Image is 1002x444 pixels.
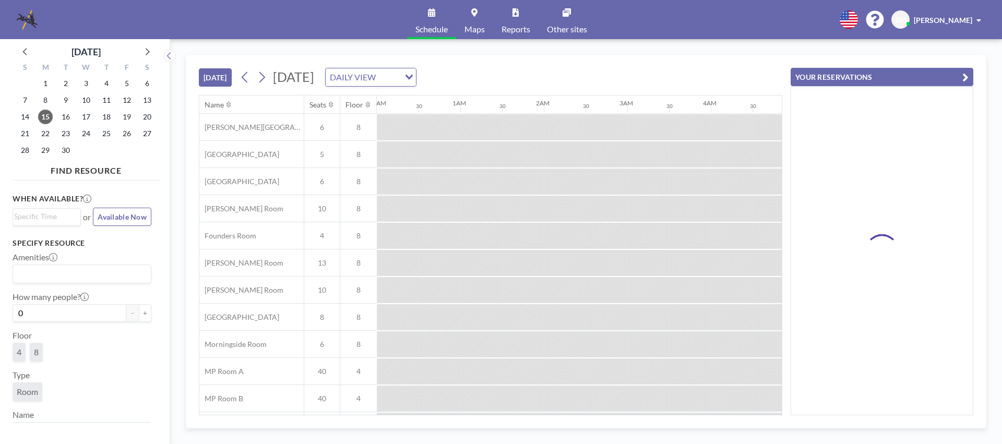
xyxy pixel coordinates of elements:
span: [PERSON_NAME] Room [199,204,283,213]
span: BM [895,15,906,25]
span: Saturday, September 6, 2025 [140,76,154,91]
div: 30 [666,103,673,110]
label: Name [13,410,34,420]
span: Saturday, September 13, 2025 [140,93,154,107]
span: Sunday, September 21, 2025 [18,126,32,141]
span: Monday, September 22, 2025 [38,126,53,141]
div: Floor [345,100,363,110]
div: Search for option [326,68,416,86]
span: 4 [17,347,21,357]
span: 4 [340,394,377,403]
div: F [116,62,137,75]
span: 8 [304,313,340,322]
span: 6 [304,177,340,186]
span: 40 [304,394,340,403]
span: Morningside Room [199,340,267,349]
div: Search for option [13,423,151,440]
span: Monday, September 1, 2025 [38,76,53,91]
label: Type [13,370,30,380]
span: Available Now [98,212,147,221]
label: Floor [13,330,32,341]
span: 8 [340,123,377,132]
span: Other sites [547,25,587,33]
span: 8 [340,204,377,213]
h4: FIND RESOURCE [13,161,160,176]
button: [DATE] [199,68,232,87]
div: S [137,62,157,75]
span: Thursday, September 4, 2025 [99,76,114,91]
span: 8 [340,313,377,322]
span: 10 [304,285,340,295]
span: Schedule [415,25,448,33]
span: [PERSON_NAME][GEOGRAPHIC_DATA] [199,123,304,132]
div: Search for option [13,265,151,283]
span: 8 [340,340,377,349]
span: [GEOGRAPHIC_DATA] [199,313,279,322]
span: 8 [340,258,377,268]
span: Monday, September 15, 2025 [38,110,53,124]
span: Wednesday, September 10, 2025 [79,93,93,107]
div: Name [205,100,224,110]
div: 2AM [536,99,550,107]
span: 8 [340,231,377,241]
span: [PERSON_NAME] Room [199,285,283,295]
span: Maps [464,25,485,33]
span: Tuesday, September 2, 2025 [58,76,73,91]
div: 30 [750,103,756,110]
span: MP Room A [199,367,244,376]
button: + [139,304,151,322]
span: 13 [304,258,340,268]
div: T [96,62,116,75]
span: DAILY VIEW [328,70,378,84]
div: 4AM [703,99,717,107]
span: Founders Room [199,231,256,241]
span: [DATE] [273,69,314,85]
input: Search for option [14,267,145,281]
span: or [83,212,91,222]
div: 12AM [369,99,386,107]
div: 1AM [452,99,466,107]
span: 5 [304,150,340,159]
span: 6 [304,123,340,132]
span: 40 [304,367,340,376]
span: Friday, September 19, 2025 [120,110,134,124]
div: [DATE] [71,44,101,59]
span: 4 [304,231,340,241]
span: 10 [304,204,340,213]
span: MP Room B [199,394,243,403]
button: - [126,304,139,322]
span: Friday, September 12, 2025 [120,93,134,107]
div: 30 [583,103,589,110]
span: Sunday, September 14, 2025 [18,110,32,124]
input: Search for option [14,211,75,222]
img: organization-logo [17,9,38,30]
span: 8 [340,150,377,159]
span: Sunday, September 28, 2025 [18,143,32,158]
span: 6 [304,340,340,349]
span: Sunday, September 7, 2025 [18,93,32,107]
span: 8 [34,347,39,357]
span: 8 [340,285,377,295]
button: Available Now [93,208,151,226]
span: Monday, September 29, 2025 [38,143,53,158]
div: 30 [499,103,506,110]
button: YOUR RESERVATIONS [791,68,973,86]
span: Wednesday, September 24, 2025 [79,126,93,141]
span: Saturday, September 20, 2025 [140,110,154,124]
div: 3AM [619,99,633,107]
span: 8 [340,177,377,186]
span: Saturday, September 27, 2025 [140,126,154,141]
label: Amenities [13,252,57,262]
span: 4 [340,367,377,376]
div: M [35,62,56,75]
span: [PERSON_NAME] [914,16,972,25]
span: Wednesday, September 17, 2025 [79,110,93,124]
span: Friday, September 5, 2025 [120,76,134,91]
span: Thursday, September 11, 2025 [99,93,114,107]
span: Tuesday, September 16, 2025 [58,110,73,124]
h3: Specify resource [13,238,151,248]
div: 30 [416,103,422,110]
span: Room [17,387,38,397]
input: Search for option [379,70,399,84]
span: Thursday, September 25, 2025 [99,126,114,141]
